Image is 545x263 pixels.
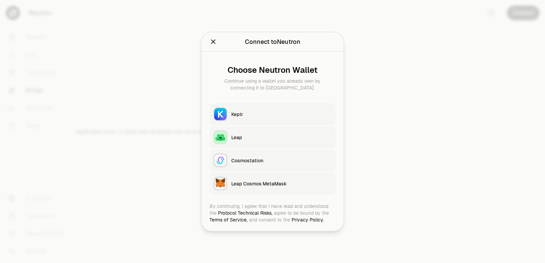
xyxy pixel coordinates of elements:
button: LeapLeap [209,126,336,148]
img: Leap Cosmos MetaMask [214,177,227,190]
a: Protocol Technical Risks, [218,210,272,216]
button: Close [209,37,217,46]
div: Leap [231,134,331,141]
div: Leap Cosmos MetaMask [231,180,331,187]
button: KeplrKeplr [209,103,336,125]
div: Connect to Neutron [245,37,300,46]
div: Keplr [231,111,331,117]
img: Keplr [214,108,227,120]
div: Cosmostation [231,157,331,164]
button: Leap Cosmos MetaMaskLeap Cosmos MetaMask [209,172,336,194]
a: Privacy Policy. [292,216,324,223]
a: Terms of Service, [209,216,248,223]
div: Choose Neutron Wallet [215,65,330,75]
button: CosmostationCosmostation [209,149,336,171]
img: Leap [214,131,227,143]
div: Continue using a wallet you already own by connecting it to [GEOGRAPHIC_DATA]. [215,77,330,91]
img: Cosmostation [214,154,227,166]
div: By continuing, I agree that I have read and understood the agree to be bound by the and consent t... [209,202,336,223]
